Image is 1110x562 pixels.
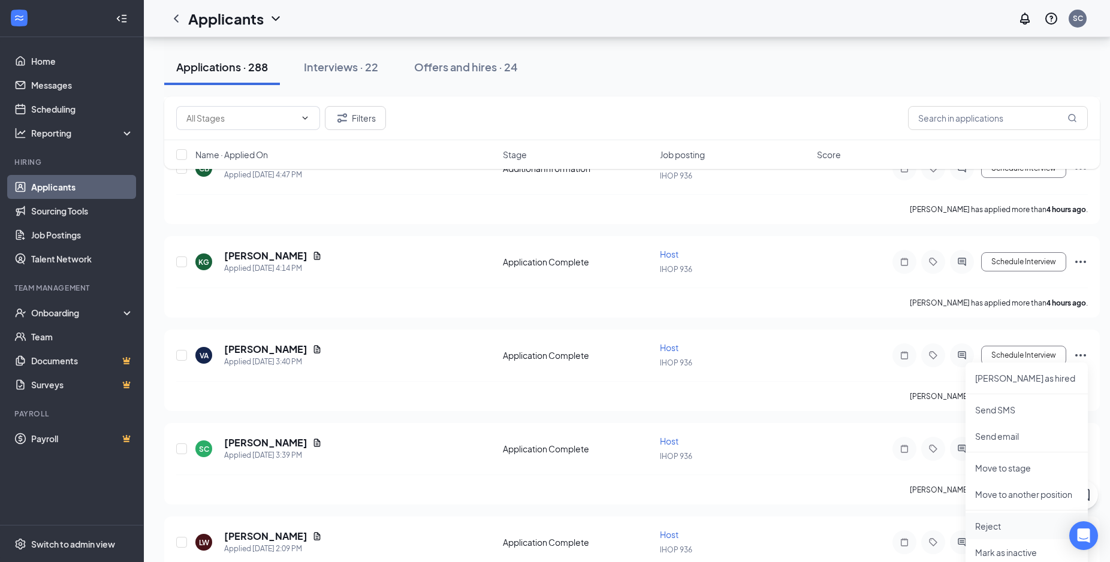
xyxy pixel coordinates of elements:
[897,444,912,454] svg: Note
[660,149,705,161] span: Job posting
[224,530,307,543] h5: [PERSON_NAME]
[31,175,134,199] a: Applicants
[955,257,969,267] svg: ActiveChat
[955,537,969,547] svg: ActiveChat
[14,538,26,550] svg: Settings
[926,351,940,360] svg: Tag
[503,149,527,161] span: Stage
[910,204,1088,214] p: [PERSON_NAME] has applied more than .
[503,536,653,548] div: Application Complete
[660,452,692,461] span: IHOP 936
[897,351,912,360] svg: Note
[660,265,692,274] span: IHOP 936
[116,13,128,25] svg: Collapse
[269,11,283,26] svg: ChevronDown
[926,537,940,547] svg: Tag
[1069,521,1098,550] div: Open Intercom Messenger
[660,342,678,353] span: Host
[1073,255,1088,269] svg: Ellipses
[1067,113,1077,123] svg: MagnifyingGlass
[910,485,1088,495] p: [PERSON_NAME] has applied more than .
[31,73,134,97] a: Messages
[224,356,322,368] div: Applied [DATE] 3:40 PM
[503,256,653,268] div: Application Complete
[908,106,1088,130] input: Search in applications
[31,199,134,223] a: Sourcing Tools
[503,443,653,455] div: Application Complete
[981,252,1066,271] button: Schedule Interview
[31,427,134,451] a: PayrollCrown
[31,307,123,319] div: Onboarding
[224,543,322,555] div: Applied [DATE] 2:09 PM
[200,351,209,361] div: VA
[31,223,134,247] a: Job Postings
[335,111,349,125] svg: Filter
[1073,348,1088,362] svg: Ellipses
[188,8,264,29] h1: Applicants
[304,59,378,74] div: Interviews · 22
[195,149,268,161] span: Name · Applied On
[186,111,295,125] input: All Stages
[14,157,131,167] div: Hiring
[910,391,1088,401] p: [PERSON_NAME] has applied more than .
[199,444,209,454] div: SC
[1044,11,1058,26] svg: QuestionInfo
[224,436,307,449] h5: [PERSON_NAME]
[503,349,653,361] div: Application Complete
[1046,205,1086,214] b: 4 hours ago
[31,373,134,397] a: SurveysCrown
[31,49,134,73] a: Home
[660,249,678,259] span: Host
[224,343,307,356] h5: [PERSON_NAME]
[176,59,268,74] div: Applications · 288
[660,529,678,540] span: Host
[14,127,26,139] svg: Analysis
[1018,11,1032,26] svg: Notifications
[312,345,322,354] svg: Document
[31,127,134,139] div: Reporting
[660,436,678,446] span: Host
[897,537,912,547] svg: Note
[312,531,322,541] svg: Document
[13,12,25,24] svg: WorkstreamLogo
[955,351,969,360] svg: ActiveChat
[169,11,183,26] svg: ChevronLeft
[660,545,692,554] span: IHOP 936
[300,113,310,123] svg: ChevronDown
[31,349,134,373] a: DocumentsCrown
[14,409,131,419] div: Payroll
[224,249,307,262] h5: [PERSON_NAME]
[198,257,209,267] div: KG
[414,59,518,74] div: Offers and hires · 24
[817,149,841,161] span: Score
[926,257,940,267] svg: Tag
[926,444,940,454] svg: Tag
[660,358,692,367] span: IHOP 936
[199,537,209,548] div: LW
[897,257,912,267] svg: Note
[955,444,969,454] svg: ActiveChat
[1073,13,1083,23] div: SC
[14,307,26,319] svg: UserCheck
[224,262,322,274] div: Applied [DATE] 4:14 PM
[31,97,134,121] a: Scheduling
[910,298,1088,308] p: [PERSON_NAME] has applied more than .
[31,538,115,550] div: Switch to admin view
[312,251,322,261] svg: Document
[981,346,1066,365] button: Schedule Interview
[224,449,322,461] div: Applied [DATE] 3:39 PM
[31,325,134,349] a: Team
[312,438,322,448] svg: Document
[1046,298,1086,307] b: 4 hours ago
[31,247,134,271] a: Talent Network
[325,106,386,130] button: Filter Filters
[14,283,131,293] div: Team Management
